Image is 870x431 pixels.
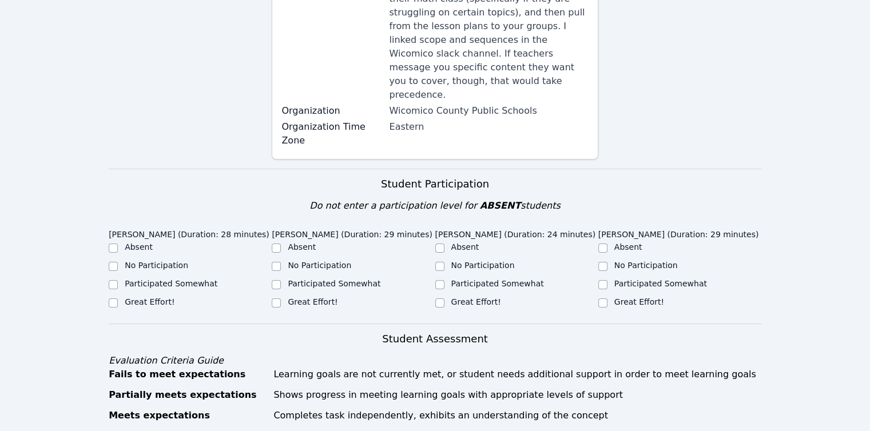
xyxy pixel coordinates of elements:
div: Shows progress in meeting learning goals with appropriate levels of support [273,388,761,402]
label: Absent [451,242,479,252]
label: Participated Somewhat [288,279,380,288]
label: Absent [288,242,316,252]
label: Great Effort! [288,297,337,306]
legend: [PERSON_NAME] (Duration: 29 minutes) [272,224,432,241]
label: Participated Somewhat [125,279,217,288]
label: No Participation [614,261,678,270]
label: No Participation [451,261,515,270]
label: Great Effort! [614,297,664,306]
label: Great Effort! [125,297,174,306]
legend: [PERSON_NAME] (Duration: 24 minutes) [435,224,596,241]
h3: Student Participation [109,176,761,192]
label: No Participation [125,261,188,270]
span: ABSENT [480,200,521,211]
div: Evaluation Criteria Guide [109,354,761,368]
div: Fails to meet expectations [109,368,267,381]
legend: [PERSON_NAME] (Duration: 29 minutes) [598,224,759,241]
label: Great Effort! [451,297,501,306]
label: No Participation [288,261,351,270]
label: Participated Somewhat [451,279,544,288]
div: Do not enter a participation level for students [109,199,761,213]
legend: [PERSON_NAME] (Duration: 28 minutes) [109,224,269,241]
h3: Student Assessment [109,331,761,347]
label: Organization [281,104,382,118]
div: Completes task independently, exhibits an understanding of the concept [273,409,761,422]
div: Learning goals are not currently met, or student needs additional support in order to meet learni... [273,368,761,381]
label: Organization Time Zone [281,120,382,147]
div: Eastern [389,120,588,134]
div: Meets expectations [109,409,267,422]
div: Partially meets expectations [109,388,267,402]
label: Absent [614,242,642,252]
div: Wicomico County Public Schools [389,104,588,118]
label: Participated Somewhat [614,279,707,288]
label: Absent [125,242,153,252]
